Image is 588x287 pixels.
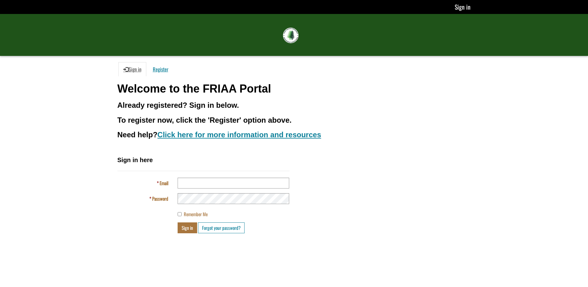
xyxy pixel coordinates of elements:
a: Sign in [455,2,471,11]
a: Register [148,62,173,76]
span: Remember Me [184,211,208,217]
span: Sign in here [117,157,153,163]
h3: Need help? [117,131,471,139]
span: Password [152,195,168,202]
h1: Welcome to the FRIAA Portal [117,83,471,95]
input: Remember Me [178,212,182,216]
button: Sign in [178,222,197,233]
a: Forgot your password? [198,222,245,233]
a: Sign in [118,62,146,76]
img: FRIAA Submissions Portal [283,28,298,43]
span: Email [160,180,168,186]
h3: To register now, click the 'Register' option above. [117,116,471,124]
h3: Already registered? Sign in below. [117,101,471,109]
a: Click here for more information and resources [157,130,321,139]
